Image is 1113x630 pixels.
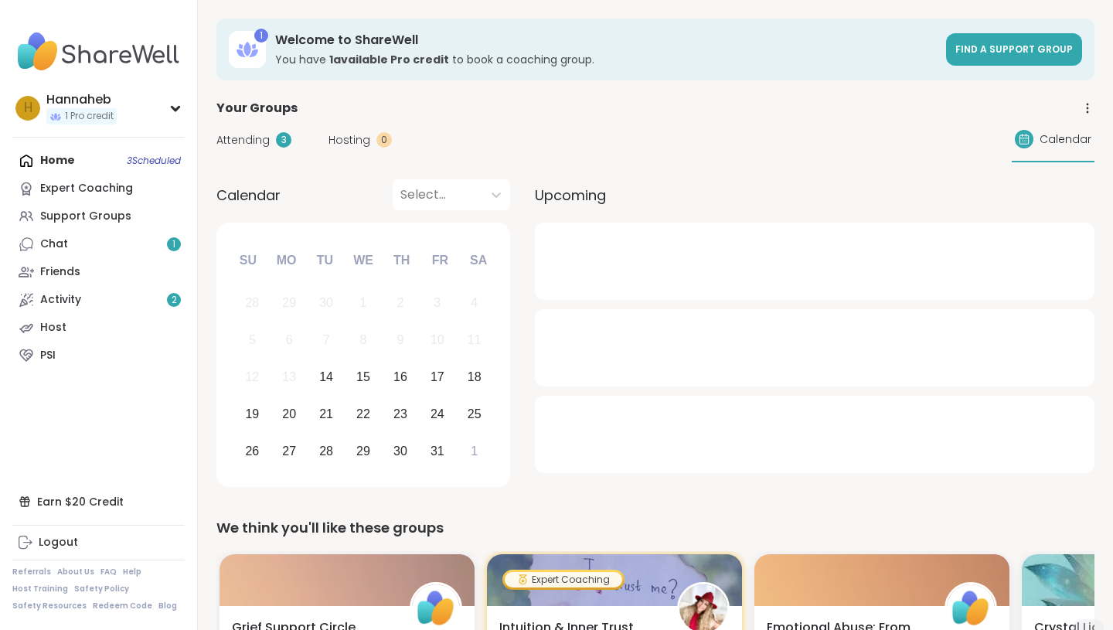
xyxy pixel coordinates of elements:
div: Choose Monday, October 27th, 2025 [273,434,306,468]
h3: You have to book a coaching group. [275,52,937,67]
span: Calendar [216,185,281,206]
div: Choose Thursday, October 23rd, 2025 [384,397,417,431]
div: Not available Saturday, October 4th, 2025 [458,287,491,320]
div: Choose Wednesday, October 22nd, 2025 [347,397,380,431]
a: Blog [158,601,177,611]
div: Choose Tuesday, October 21st, 2025 [310,397,343,431]
div: 16 [393,366,407,387]
div: Choose Monday, October 20th, 2025 [273,397,306,431]
div: 1 [254,29,268,43]
div: Friends [40,264,80,280]
div: Not available Sunday, October 12th, 2025 [236,361,269,394]
div: 22 [356,404,370,424]
div: 2 [397,292,403,313]
span: Your Groups [216,99,298,117]
div: Th [385,243,419,278]
div: Choose Saturday, October 18th, 2025 [458,361,491,394]
div: Chat [40,237,68,252]
a: Support Groups [12,203,185,230]
div: 7 [323,329,330,350]
div: Su [231,243,265,278]
div: 30 [319,292,333,313]
h3: Welcome to ShareWell [275,32,937,49]
div: 3 [276,132,291,148]
a: PSI [12,342,185,369]
div: 10 [431,329,444,350]
a: Friends [12,258,185,286]
div: Choose Thursday, October 30th, 2025 [384,434,417,468]
div: Not available Tuesday, September 30th, 2025 [310,287,343,320]
div: Not available Thursday, October 2nd, 2025 [384,287,417,320]
div: Choose Friday, October 24th, 2025 [420,397,454,431]
div: 21 [319,404,333,424]
div: 5 [249,329,256,350]
div: 19 [245,404,259,424]
div: 13 [282,366,296,387]
div: 29 [356,441,370,461]
div: Choose Sunday, October 26th, 2025 [236,434,269,468]
a: Logout [12,529,185,557]
a: Safety Policy [74,584,129,594]
div: 24 [431,404,444,424]
div: Not available Wednesday, October 8th, 2025 [347,324,380,357]
div: 15 [356,366,370,387]
div: 3 [434,292,441,313]
div: 23 [393,404,407,424]
div: 25 [468,404,482,424]
div: Choose Tuesday, October 28th, 2025 [310,434,343,468]
div: Choose Thursday, October 16th, 2025 [384,361,417,394]
div: Choose Tuesday, October 14th, 2025 [310,361,343,394]
div: 8 [360,329,367,350]
div: 27 [282,441,296,461]
a: Safety Resources [12,601,87,611]
div: Choose Sunday, October 19th, 2025 [236,397,269,431]
div: 0 [376,132,392,148]
div: Expert Coaching [40,181,133,196]
div: 6 [286,329,293,350]
a: Activity2 [12,286,185,314]
div: Earn $20 Credit [12,488,185,516]
img: ShareWell Nav Logo [12,25,185,79]
span: Hosting [328,132,370,148]
div: 30 [393,441,407,461]
a: FAQ [100,567,117,577]
span: H [24,98,32,118]
div: Choose Friday, October 17th, 2025 [420,361,454,394]
div: 20 [282,404,296,424]
div: 26 [245,441,259,461]
div: Not available Thursday, October 9th, 2025 [384,324,417,357]
div: 14 [319,366,333,387]
div: Choose Friday, October 31st, 2025 [420,434,454,468]
a: About Us [57,567,94,577]
span: Attending [216,132,270,148]
b: 1 available Pro credit [329,52,449,67]
div: PSI [40,348,56,363]
div: Host [40,320,66,335]
div: We think you'll like these groups [216,517,1094,539]
div: Support Groups [40,209,131,224]
div: Mo [269,243,303,278]
div: Tu [308,243,342,278]
div: Not available Monday, September 29th, 2025 [273,287,306,320]
div: Sa [461,243,495,278]
div: Choose Saturday, November 1st, 2025 [458,434,491,468]
div: Not available Wednesday, October 1st, 2025 [347,287,380,320]
div: 1 [471,441,478,461]
div: month 2025-10 [233,284,492,469]
a: Chat1 [12,230,185,258]
div: Not available Tuesday, October 7th, 2025 [310,324,343,357]
div: Not available Monday, October 13th, 2025 [273,361,306,394]
span: Find a support group [955,43,1073,56]
span: Upcoming [535,185,606,206]
div: Choose Saturday, October 25th, 2025 [458,397,491,431]
div: Not available Friday, October 10th, 2025 [420,324,454,357]
div: 28 [319,441,333,461]
div: 18 [468,366,482,387]
div: 12 [245,366,259,387]
div: 1 [360,292,367,313]
div: Not available Sunday, September 28th, 2025 [236,287,269,320]
div: Activity [40,292,81,308]
div: We [346,243,380,278]
div: 28 [245,292,259,313]
a: Host Training [12,584,68,594]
